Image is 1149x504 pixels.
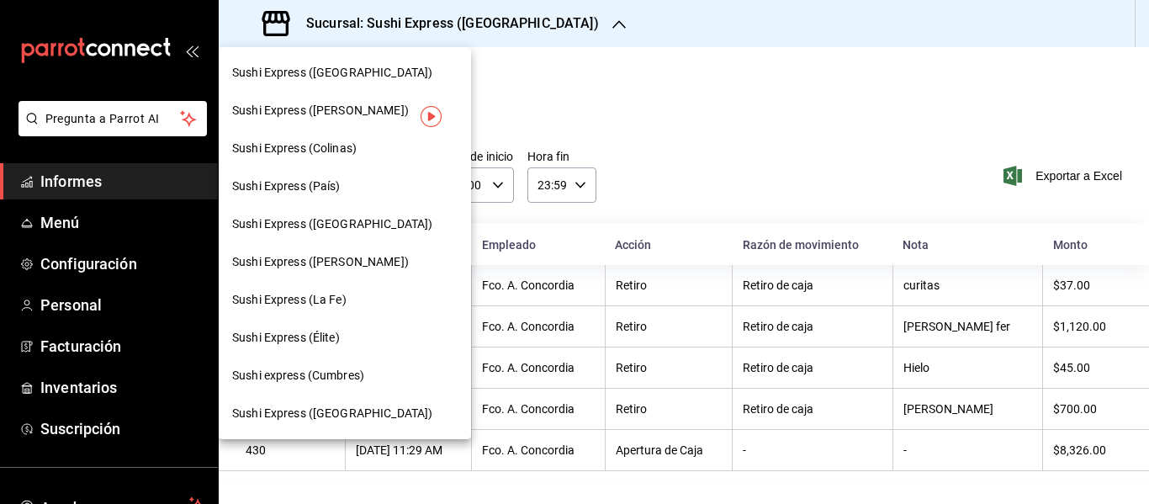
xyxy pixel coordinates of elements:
[219,54,471,92] div: Sushi Express ([GEOGRAPHIC_DATA])
[219,357,471,395] div: Sushi express (Cumbres)
[232,406,432,420] font: Sushi Express ([GEOGRAPHIC_DATA])
[232,369,364,382] font: Sushi express (Cumbres)
[219,167,471,205] div: Sushi Express (País)
[219,92,471,130] div: Sushi Express ([PERSON_NAME])
[232,255,409,268] font: Sushi Express ([PERSON_NAME])
[232,331,340,344] font: Sushi Express (Élite)
[232,217,432,231] font: Sushi Express ([GEOGRAPHIC_DATA])
[232,66,432,79] font: Sushi Express ([GEOGRAPHIC_DATA])
[421,106,442,127] img: Marcador de información sobre herramientas
[232,141,357,155] font: Sushi Express (Colinas)
[219,130,471,167] div: Sushi Express (Colinas)
[219,205,471,243] div: Sushi Express ([GEOGRAPHIC_DATA])
[219,319,471,357] div: Sushi Express (Élite)
[219,243,471,281] div: Sushi Express ([PERSON_NAME])
[232,179,341,193] font: Sushi Express (País)
[232,293,347,306] font: Sushi Express (La Fe)
[219,395,471,432] div: Sushi Express ([GEOGRAPHIC_DATA])
[232,103,409,117] font: Sushi Express ([PERSON_NAME])
[219,281,471,319] div: Sushi Express (La Fe)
